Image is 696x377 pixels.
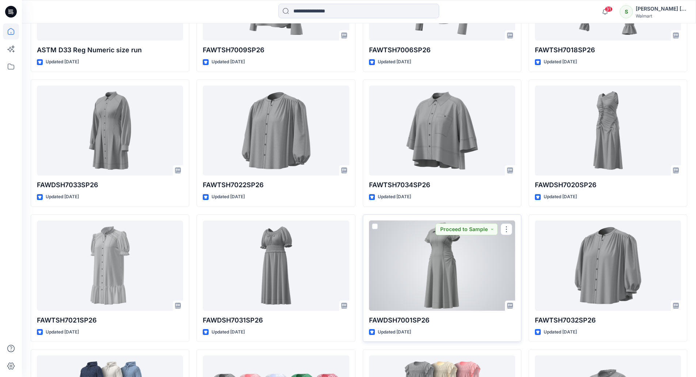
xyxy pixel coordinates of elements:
[535,86,681,176] a: FAWDSH7020SP26
[369,86,515,176] a: FAWTSH7034SP26
[369,180,515,190] p: FAWTSH7034SP26
[369,220,515,311] a: FAWDSH7001SP26
[46,328,79,336] p: Updated [DATE]
[203,180,349,190] p: FAWTSH7022SP26
[203,45,349,55] p: FAWTSH7009SP26
[212,58,245,66] p: Updated [DATE]
[203,220,349,311] a: FAWDSH7031SP26
[605,6,613,12] span: 31
[37,220,183,311] a: FAWTSH7021SP26
[378,328,411,336] p: Updated [DATE]
[535,315,681,325] p: FAWTSH7032SP26
[636,4,687,13] div: [PERSON_NAME] ​[PERSON_NAME]
[37,180,183,190] p: FAWDSH7033SP26
[535,45,681,55] p: FAWTSH7018SP26
[203,86,349,176] a: FAWTSH7022SP26
[535,180,681,190] p: FAWDSH7020SP26
[544,58,577,66] p: Updated [DATE]
[378,193,411,201] p: Updated [DATE]
[37,86,183,176] a: FAWDSH7033SP26
[46,58,79,66] p: Updated [DATE]
[636,13,687,19] div: Walmart
[37,45,183,55] p: ASTM D33 Reg Numeric size run
[37,315,183,325] p: FAWTSH7021SP26
[212,328,245,336] p: Updated [DATE]
[212,193,245,201] p: Updated [DATE]
[203,315,349,325] p: FAWDSH7031SP26
[369,45,515,55] p: FAWTSH7006SP26
[620,5,633,18] div: S​
[544,193,577,201] p: Updated [DATE]
[544,328,577,336] p: Updated [DATE]
[369,315,515,325] p: FAWDSH7001SP26
[535,220,681,311] a: FAWTSH7032SP26
[378,58,411,66] p: Updated [DATE]
[46,193,79,201] p: Updated [DATE]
